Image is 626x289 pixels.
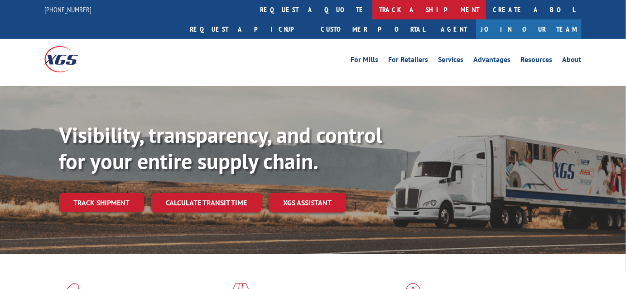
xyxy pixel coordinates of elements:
a: Advantages [473,56,510,66]
a: Track shipment [59,193,144,212]
a: Request a pickup [183,19,314,39]
a: [PHONE_NUMBER] [44,5,91,14]
a: For Mills [351,56,378,66]
a: Agent [432,19,476,39]
a: Customer Portal [314,19,432,39]
a: XGS ASSISTANT [269,193,346,213]
a: Services [438,56,463,66]
a: Join Our Team [476,19,582,39]
a: Calculate transit time [151,193,261,213]
a: For Retailers [388,56,428,66]
a: About [562,56,582,66]
b: Visibility, transparency, and control for your entire supply chain. [59,121,382,175]
a: Resources [520,56,552,66]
